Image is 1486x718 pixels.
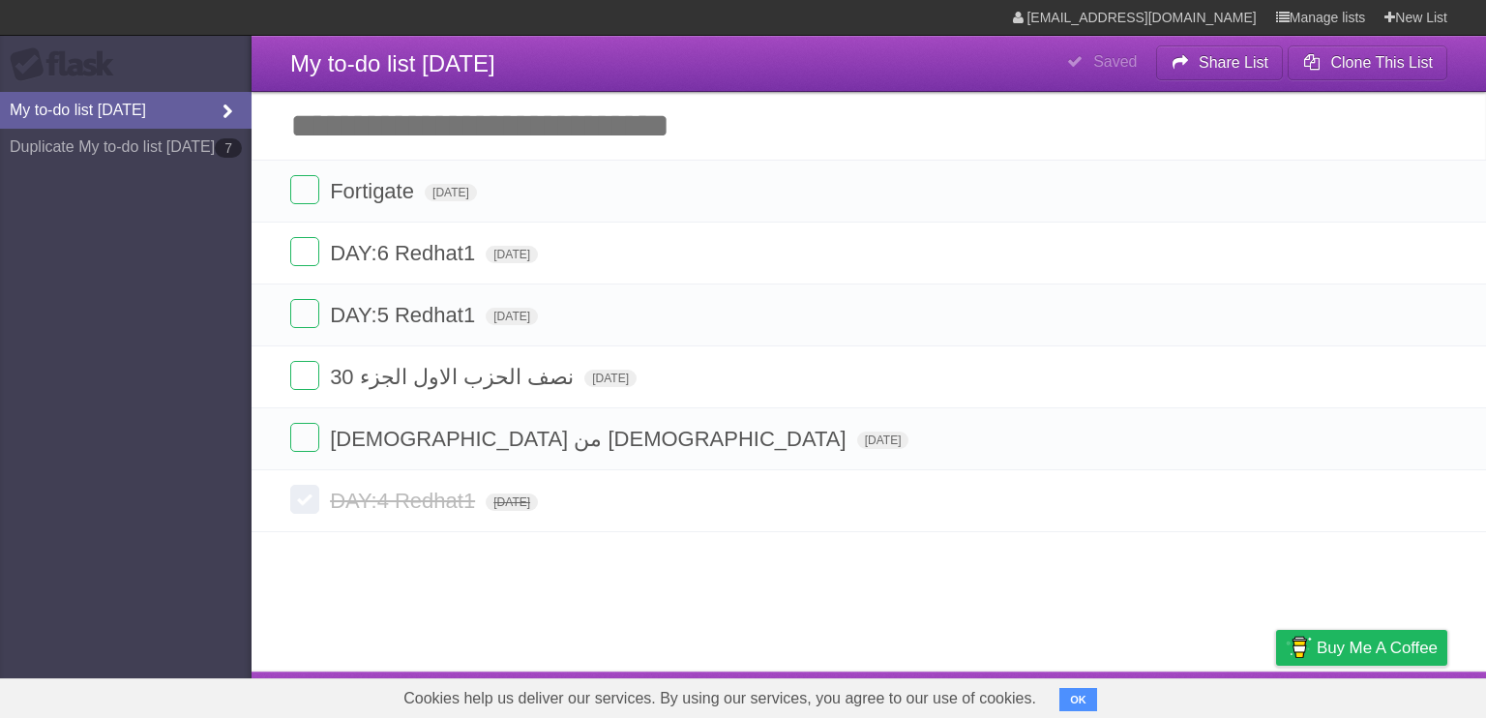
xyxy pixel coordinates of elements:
label: Done [290,361,319,390]
span: [DATE] [857,432,909,449]
label: Done [290,423,319,452]
a: Privacy [1251,676,1301,713]
b: Share List [1199,54,1268,71]
button: Share List [1156,45,1284,80]
button: Clone This List [1288,45,1447,80]
label: Done [290,175,319,204]
span: DAY:6 Redhat1 [330,241,480,265]
span: [DATE] [425,184,477,201]
span: [DATE] [486,246,538,263]
b: Clone This List [1330,54,1433,71]
span: DAY:4 Redhat1 [330,489,480,513]
span: Buy me a coffee [1317,631,1438,665]
div: Flask [10,47,126,82]
a: Buy me a coffee [1276,630,1447,666]
span: [DATE] [584,370,637,387]
label: Done [290,237,319,266]
span: [DEMOGRAPHIC_DATA] من [DEMOGRAPHIC_DATA] [330,427,850,451]
span: [DATE] [486,494,538,511]
button: OK [1059,688,1097,711]
img: Buy me a coffee [1286,631,1312,664]
b: 7 [215,138,242,158]
span: نصف الحزب الاول الجزء 30 [330,365,579,389]
label: Done [290,485,319,514]
a: Terms [1185,676,1228,713]
a: Developers [1083,676,1161,713]
span: Fortigate [330,179,419,203]
a: About [1019,676,1059,713]
span: Cookies help us deliver our services. By using our services, you agree to our use of cookies. [384,679,1055,718]
span: [DATE] [486,308,538,325]
span: My to-do list [DATE] [290,50,495,76]
label: Done [290,299,319,328]
a: Suggest a feature [1325,676,1447,713]
span: DAY:5 Redhat1 [330,303,480,327]
b: Saved [1093,53,1137,70]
